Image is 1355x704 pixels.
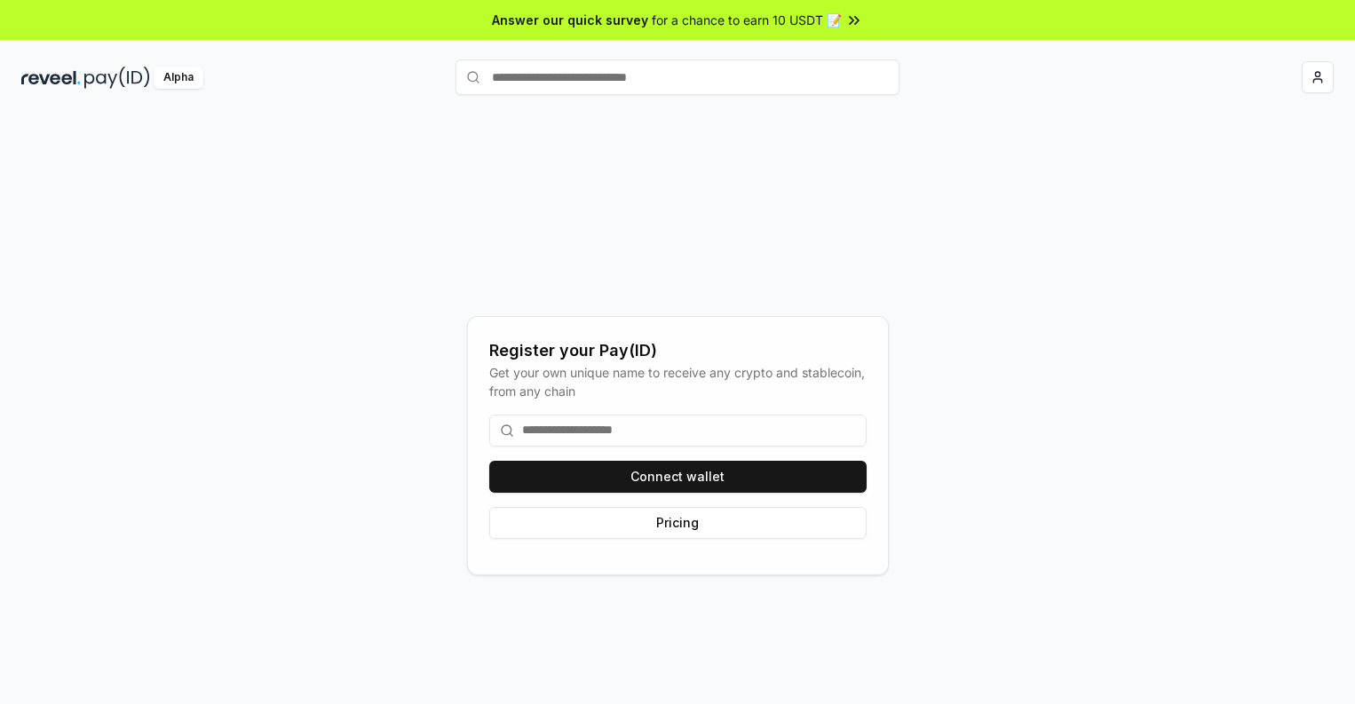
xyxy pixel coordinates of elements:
img: reveel_dark [21,67,81,89]
img: pay_id [84,67,150,89]
span: Answer our quick survey [492,11,648,29]
button: Pricing [489,507,867,539]
div: Alpha [154,67,203,89]
span: for a chance to earn 10 USDT 📝 [652,11,842,29]
div: Register your Pay(ID) [489,338,867,363]
button: Connect wallet [489,461,867,493]
div: Get your own unique name to receive any crypto and stablecoin, from any chain [489,363,867,400]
